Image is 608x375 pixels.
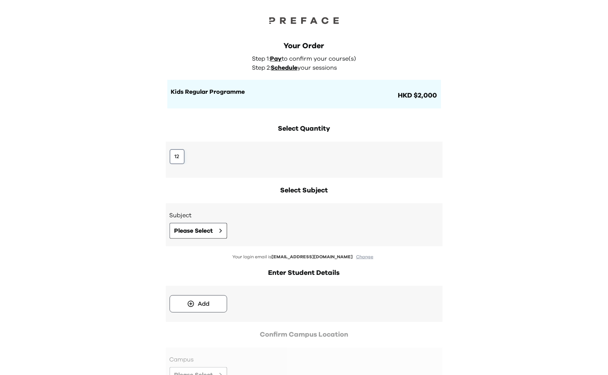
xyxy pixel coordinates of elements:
[354,254,376,260] button: Change
[271,255,353,259] span: [EMAIL_ADDRESS][DOMAIN_NAME]
[271,65,298,71] span: Schedule
[166,329,443,340] h2: Confirm Campus Location
[166,123,443,134] h2: Select Quantity
[170,223,227,239] button: Please Select
[170,211,439,220] h3: Subject
[166,185,443,196] h2: Select Subject
[198,299,209,308] div: Add
[166,268,443,278] h2: Enter Student Details
[166,254,443,260] p: Your login email is
[252,54,361,63] p: Step 1: to confirm your course(s)
[170,149,185,164] button: 12
[167,41,441,51] div: Your Order
[267,15,342,26] img: Preface Logo
[252,63,361,72] p: Step 2: your sessions
[270,56,282,62] span: Pay
[397,90,437,101] span: HKD $2,000
[174,226,213,235] span: Please Select
[171,87,397,96] h1: Kids Regular Programme
[170,295,227,312] button: Add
